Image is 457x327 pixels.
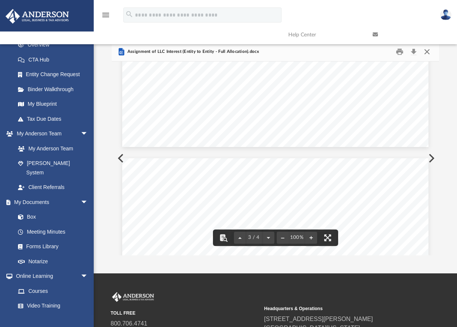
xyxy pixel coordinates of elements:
[112,148,128,169] button: Previous File
[283,20,367,49] a: Help Center
[3,9,71,24] img: Anderson Advisors Platinum Portal
[305,229,317,246] button: Zoom in
[10,210,92,225] a: Box
[176,63,206,69] span: Entity Name
[81,126,96,142] span: arrow_drop_down
[423,148,439,169] button: Next File
[204,206,347,212] span: SAMPLE FOR INSTRUCTIONAL PURPOSES ONLY
[158,252,219,258] span: formed under the laws of
[273,244,323,250] span: (the “Assignor”) and
[325,244,350,250] span: XYZ, Inc.
[5,126,96,141] a: My Anderson Teamarrow_drop_down
[112,61,439,255] div: Document Viewer
[81,269,96,284] span: arrow_drop_down
[111,310,259,316] small: TOLL FREE
[101,14,110,19] a: menu
[158,229,360,235] span: THIS ASSIGNMENT AND ASSUMPTION OF MEMBERSHIP INTERESTS (this
[81,195,96,210] span: arrow_drop_down
[161,86,165,92] span: B
[10,82,99,97] a: Binder Walkthrough
[220,252,251,258] span: [US_STATE]
[171,86,175,92] span: _
[165,86,168,92] span: y
[10,283,96,298] a: Courses
[241,252,360,258] span: (the “Assignee”), recites and provides as follows:
[407,46,421,57] button: Download
[185,244,245,250] span: formed under the laws of
[10,37,99,52] a: Overview
[215,229,232,246] button: Toggle findbar
[158,237,227,243] span: “Assignment”) is dated as of
[192,93,209,99] span: Title of
[161,56,192,62] span: ASSIGNEE
[5,269,96,284] a: Online Learningarrow_drop_down
[10,141,92,156] a: My Anderson Team
[246,235,262,240] span: 3 / 4
[207,63,223,69] span: HERE
[126,48,259,55] span: Assignment of LLC Interest (Entity to Entity - Full Allocation).docx
[211,93,237,99] span: Authorized
[111,320,147,327] a: 800.706.4741
[262,229,274,246] button: Next page
[125,10,133,18] i: search
[319,229,336,246] button: Enter fullscreen
[246,229,262,246] button: 3 / 4
[264,305,413,312] small: Headquarters & Operations
[10,111,99,126] a: Tax Due Dates
[112,61,439,255] div: File preview
[101,10,110,19] i: menu
[161,93,174,99] span: Print
[112,42,439,255] div: Preview
[392,46,407,57] button: Print
[238,93,284,99] span: [PERSON_NAME]
[10,239,92,254] a: Forms Library
[234,229,246,246] button: Previous page
[10,298,92,313] a: Video Training
[324,237,368,243] span: Limited Liability
[10,156,96,180] a: [PERSON_NAME] System
[5,195,96,210] a: My Documentsarrow_drop_down
[440,9,451,20] img: User Pic
[10,254,96,269] a: Notarize
[10,52,99,67] a: CTA Hub
[10,97,96,112] a: My Blueprint
[10,67,99,82] a: Entity Change Request
[158,244,183,250] span: Company
[264,316,373,322] a: [STREET_ADDRESS][PERSON_NAME]
[175,93,190,99] span: Name,
[247,244,280,250] span: [US_STATE]
[10,224,96,239] a: Meeting Minutes
[111,292,156,302] img: Anderson Advisors Platinum Portal
[277,229,289,246] button: Zoom out
[351,244,356,250] span: , a
[161,63,174,69] span: Enter
[289,235,305,240] div: Current zoom level
[168,86,169,92] span: :
[420,46,434,57] button: Close
[10,180,96,195] a: Client Referrals
[358,244,390,250] span: Corporation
